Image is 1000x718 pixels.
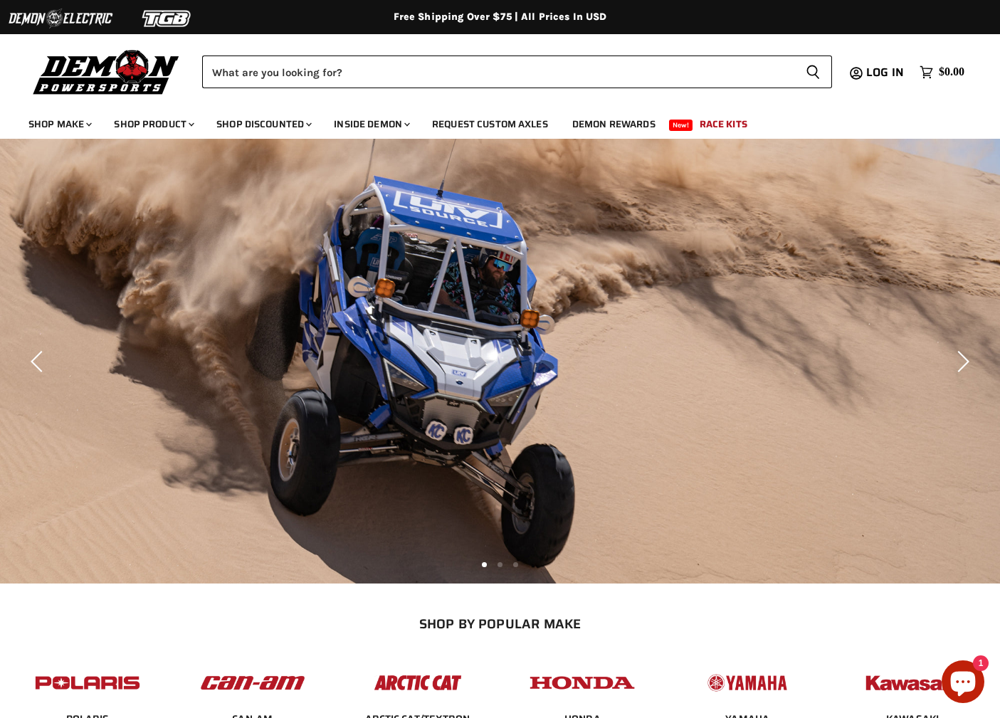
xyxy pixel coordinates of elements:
[482,562,487,567] li: Page dot 1
[25,347,53,376] button: Previous
[860,66,912,79] a: Log in
[794,56,832,88] button: Search
[18,104,961,139] ul: Main menu
[421,110,559,139] a: Request Custom Axles
[947,347,975,376] button: Next
[689,110,758,139] a: Race Kits
[692,661,803,704] img: POPULAR_MAKE_logo_5_20258e7f-293c-4aac-afa8-159eaa299126.jpg
[18,616,983,631] h2: SHOP BY POPULAR MAKE
[114,5,221,32] img: TGB Logo 2
[562,110,666,139] a: Demon Rewards
[939,65,964,79] span: $0.00
[202,56,832,88] form: Product
[18,110,100,139] a: Shop Make
[513,562,518,567] li: Page dot 3
[937,660,989,707] inbox-online-store-chat: Shopify online store chat
[527,661,638,704] img: POPULAR_MAKE_logo_4_4923a504-4bac-4306-a1be-165a52280178.jpg
[498,562,502,567] li: Page dot 2
[362,661,473,704] img: POPULAR_MAKE_logo_3_027535af-6171-4c5e-a9bc-f0eccd05c5d6.jpg
[323,110,419,139] a: Inside Demon
[866,63,904,81] span: Log in
[669,120,693,131] span: New!
[197,661,308,704] img: POPULAR_MAKE_logo_1_adc20308-ab24-48c4-9fac-e3c1a623d575.jpg
[32,661,143,704] img: POPULAR_MAKE_logo_2_dba48cf1-af45-46d4-8f73-953a0f002620.jpg
[857,661,968,704] img: POPULAR_MAKE_logo_6_76e8c46f-2d1e-4ecc-b320-194822857d41.jpg
[28,46,184,97] img: Demon Powersports
[202,56,794,88] input: Search
[912,62,972,83] a: $0.00
[7,5,114,32] img: Demon Electric Logo 2
[103,110,203,139] a: Shop Product
[206,110,320,139] a: Shop Discounted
